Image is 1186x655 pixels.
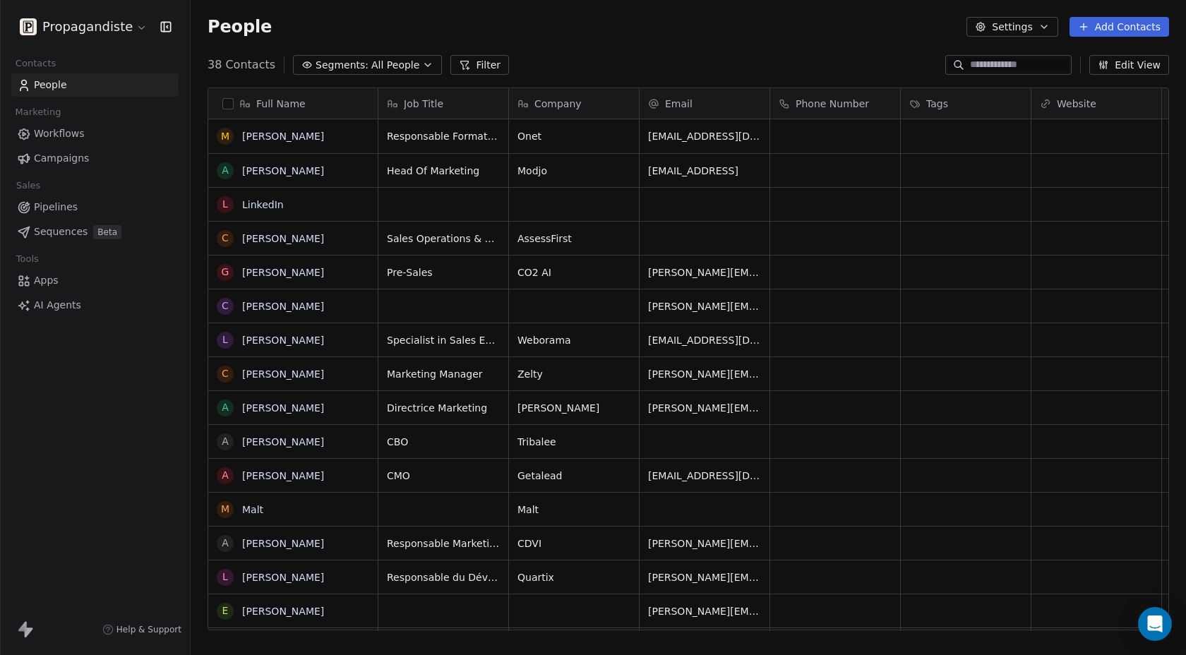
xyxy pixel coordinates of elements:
[517,435,630,449] span: Tribalee
[34,126,85,141] span: Workflows
[11,220,179,244] a: SequencesBeta
[222,603,229,618] div: E
[404,97,443,111] span: Job Title
[926,97,948,111] span: Tags
[509,88,639,119] div: Company
[10,248,44,270] span: Tools
[648,367,761,381] span: [PERSON_NAME][EMAIL_ADDRESS][DOMAIN_NAME]
[9,53,62,74] span: Contacts
[648,164,761,178] span: [EMAIL_ADDRESS]
[242,368,324,380] a: [PERSON_NAME]
[242,538,324,549] a: [PERSON_NAME]
[648,401,761,415] span: [PERSON_NAME][EMAIL_ADDRESS][DOMAIN_NAME][PERSON_NAME]
[1070,17,1169,37] button: Add Contacts
[517,232,630,246] span: AssessFirst
[34,224,88,239] span: Sequences
[648,333,761,347] span: [EMAIL_ADDRESS][DOMAIN_NAME]
[901,88,1031,119] div: Tags
[221,129,229,144] div: M
[371,58,419,73] span: All People
[450,55,509,75] button: Filter
[256,97,306,111] span: Full Name
[517,164,630,178] span: Modjo
[102,624,181,635] a: Help & Support
[1089,55,1169,75] button: Edit View
[242,335,324,346] a: [PERSON_NAME]
[648,469,761,483] span: [EMAIL_ADDRESS][DOMAIN_NAME]
[34,273,59,288] span: Apps
[11,73,179,97] a: People
[387,164,500,178] span: Head Of Marketing
[222,163,229,178] div: A
[648,129,761,143] span: [EMAIL_ADDRESS][DOMAIN_NAME]
[648,299,761,313] span: [PERSON_NAME][EMAIL_ADDRESS][PERSON_NAME][DOMAIN_NAME]
[222,434,229,449] div: A
[517,401,630,415] span: [PERSON_NAME]
[517,503,630,517] span: Malt
[517,265,630,280] span: CO2 AI
[242,402,324,414] a: [PERSON_NAME]
[966,17,1058,37] button: Settings
[242,199,284,210] a: LinkedIn
[208,16,272,37] span: People
[665,97,693,111] span: Email
[208,88,378,119] div: Full Name
[11,294,179,317] a: AI Agents
[1031,88,1161,119] div: Website
[378,88,508,119] div: Job Title
[208,56,275,73] span: 38 Contacts
[222,197,228,212] div: L
[648,570,761,584] span: [PERSON_NAME][EMAIL_ADDRESS][DOMAIN_NAME]
[242,470,324,481] a: [PERSON_NAME]
[387,129,500,143] span: Responsable Formation
[222,570,228,584] div: L
[93,225,121,239] span: Beta
[517,469,630,483] span: Getalead
[242,504,263,515] a: Malt
[534,97,582,111] span: Company
[242,267,324,278] a: [PERSON_NAME]
[387,401,500,415] span: Directrice Marketing
[1138,607,1172,641] div: Open Intercom Messenger
[648,536,761,551] span: [PERSON_NAME][EMAIL_ADDRESS][DOMAIN_NAME]
[221,502,229,517] div: M
[517,536,630,551] span: CDVI
[770,88,900,119] div: Phone Number
[316,58,369,73] span: Segments:
[222,299,229,313] div: C
[242,301,324,312] a: [PERSON_NAME]
[242,165,324,176] a: [PERSON_NAME]
[517,129,630,143] span: Onet
[517,333,630,347] span: Weborama
[222,536,229,551] div: A
[387,469,500,483] span: CMO
[242,606,324,617] a: [PERSON_NAME]
[11,196,179,219] a: Pipelines
[387,232,500,246] span: Sales Operations & Enablement Manager
[20,18,37,35] img: logo.png
[11,147,179,170] a: Campaigns
[640,88,769,119] div: Email
[222,400,229,415] div: A
[222,265,229,280] div: G
[387,435,500,449] span: CBO
[387,570,500,584] span: Responsable du Développement Réseau FR
[222,366,229,381] div: C
[242,233,324,244] a: [PERSON_NAME]
[208,119,378,631] div: grid
[42,18,133,36] span: Propagandiste
[116,624,181,635] span: Help & Support
[222,231,229,246] div: C
[11,122,179,145] a: Workflows
[387,536,500,551] span: Responsable Marketing Digital
[648,604,761,618] span: [PERSON_NAME][EMAIL_ADDRESS][DOMAIN_NAME]
[34,78,67,92] span: People
[517,570,630,584] span: Quartix
[34,151,89,166] span: Campaigns
[17,15,150,39] button: Propagandiste
[1057,97,1096,111] span: Website
[387,265,500,280] span: Pre-Sales
[34,298,81,313] span: AI Agents
[242,131,324,142] a: [PERSON_NAME]
[9,102,67,123] span: Marketing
